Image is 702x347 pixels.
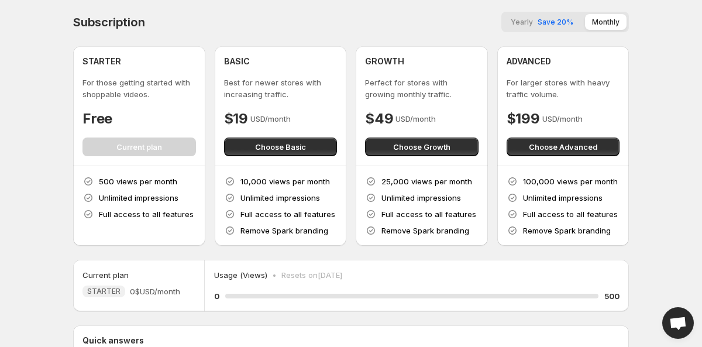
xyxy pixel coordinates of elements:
p: Full access to all features [381,208,476,220]
p: Full access to all features [99,208,194,220]
p: Unlimited impressions [381,192,461,204]
p: Remove Spark branding [381,225,469,236]
p: Unlimited impressions [240,192,320,204]
span: STARTER [87,287,121,296]
span: Yearly [511,18,533,26]
p: Unlimited impressions [523,192,603,204]
p: Best for newer stores with increasing traffic. [224,77,338,100]
h5: Current plan [82,269,129,281]
h4: STARTER [82,56,121,67]
p: Quick answers [82,335,620,346]
span: Choose Advanced [529,141,597,153]
h5: 0 [214,290,219,302]
h4: $199 [507,109,540,128]
p: For larger stores with heavy traffic volume. [507,77,620,100]
h4: $49 [365,109,393,128]
h4: BASIC [224,56,250,67]
h4: $19 [224,109,248,128]
p: 100,000 views per month [523,176,618,187]
h4: GROWTH [365,56,404,67]
p: Full access to all features [523,208,618,220]
p: USD/month [250,113,291,125]
span: 0$ USD/month [130,286,180,297]
h5: 500 [604,290,620,302]
p: Usage (Views) [214,269,267,281]
button: Choose Basic [224,138,338,156]
h4: ADVANCED [507,56,551,67]
p: 500 views per month [99,176,177,187]
p: Unlimited impressions [99,192,178,204]
button: Monthly [585,14,627,30]
p: 10,000 views per month [240,176,330,187]
h4: Subscription [73,15,145,29]
span: Choose Basic [255,141,306,153]
p: USD/month [395,113,436,125]
button: YearlySave 20% [504,14,580,30]
p: Perfect for stores with growing monthly traffic. [365,77,479,100]
span: Choose Growth [393,141,450,153]
button: Choose Advanced [507,138,620,156]
a: Open chat [662,307,694,339]
button: Choose Growth [365,138,479,156]
p: 25,000 views per month [381,176,472,187]
p: Remove Spark branding [240,225,328,236]
span: Save 20% [538,18,573,26]
p: Resets on [DATE] [281,269,342,281]
p: Remove Spark branding [523,225,611,236]
p: For those getting started with shoppable videos. [82,77,196,100]
h4: Free [82,109,112,128]
p: • [272,269,277,281]
p: Full access to all features [240,208,335,220]
p: USD/month [542,113,583,125]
